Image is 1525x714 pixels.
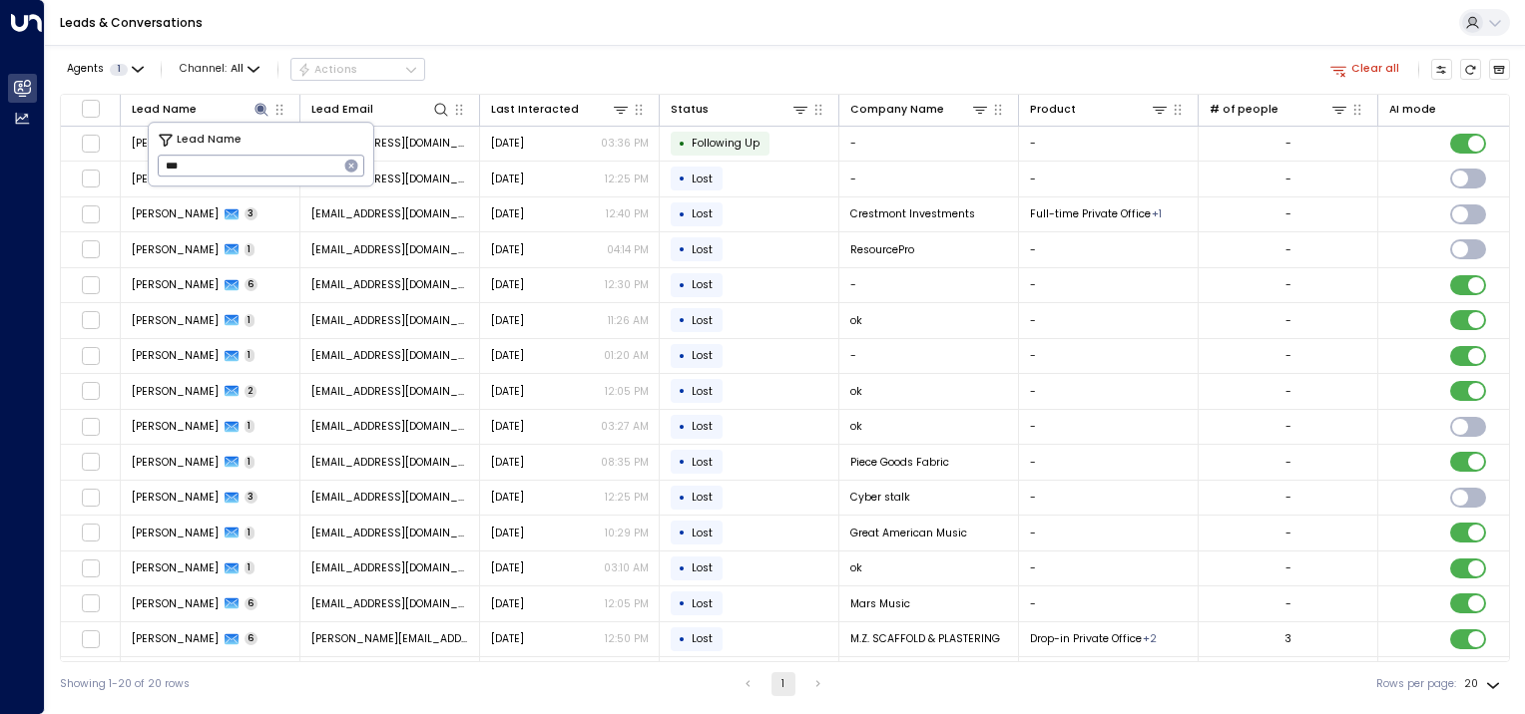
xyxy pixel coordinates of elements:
[132,101,197,119] div: Lead Name
[601,136,649,151] p: 03:36 PM
[605,631,649,646] p: 12:50 PM
[491,631,524,646] span: May 08, 2025
[245,527,255,539] span: 1
[605,490,649,505] p: 12:25 PM
[679,166,686,191] div: •
[850,596,910,611] span: Mars Music
[839,162,1019,196] td: -
[850,100,990,119] div: Company Name
[81,275,100,294] span: Toggle select row
[132,455,219,470] span: Gavin Adams
[1285,560,1291,575] div: -
[1019,232,1199,267] td: -
[1019,374,1199,409] td: -
[245,349,255,362] span: 1
[601,419,649,434] p: 03:27 AM
[692,242,713,257] span: Lost
[1431,59,1453,81] button: Customize
[174,59,265,80] button: Channel:All
[679,590,686,616] div: •
[491,277,524,292] span: Jun 26, 2025
[839,339,1019,374] td: -
[692,560,713,575] span: Lost
[736,672,831,696] nav: pagination navigation
[679,131,686,157] div: •
[491,313,524,328] span: Jun 16, 2025
[679,201,686,227] div: •
[81,488,100,507] span: Toggle select row
[60,59,149,80] button: Agents1
[679,626,686,652] div: •
[81,99,100,118] span: Toggle select all
[692,490,713,505] span: Lost
[1285,172,1291,186] div: -
[679,485,686,511] div: •
[1376,676,1456,692] label: Rows per page:
[132,631,219,646] span: Michael David Zakharov
[132,596,219,611] span: Roger Saavedra
[1152,206,1162,221] div: Meeting Room
[491,101,579,119] div: Last Interacted
[850,384,862,399] span: ok
[174,59,265,80] span: Channel:
[311,242,469,257] span: liz_lavigne@resourcepro.com
[850,490,910,505] span: Cyber stalk
[132,242,219,257] span: Lizabeth LaVigne
[132,313,219,328] span: Quincy S. Savage
[679,555,686,581] div: •
[81,170,100,188] span: Toggle select row
[81,594,100,613] span: Toggle select row
[311,206,469,221] span: dbeach@crestmontinvestments.com
[604,348,649,363] p: 01:20 AM
[839,127,1019,162] td: -
[81,629,100,648] span: Toggle select row
[850,313,862,328] span: ok
[605,596,649,611] p: 12:05 PM
[605,526,649,540] p: 10:29 PM
[491,419,524,434] span: Jun 02, 2025
[679,272,686,298] div: •
[311,384,469,399] span: davidadavis@dayrep.com
[491,596,524,611] span: May 12, 2025
[311,172,469,186] span: pjaroslavsky@dechampslaw.com
[1143,631,1157,646] div: Full-time Private Office,On Demand Private Office
[491,136,524,151] span: Sep 04, 2025
[491,348,524,363] span: Jun 10, 2025
[601,455,649,470] p: 08:35 PM
[60,14,203,31] a: Leads & Conversations
[311,101,373,119] div: Lead Email
[1285,242,1291,257] div: -
[679,378,686,404] div: •
[679,343,686,369] div: •
[311,419,469,434] span: jessicajavery@teleworm.us
[132,100,271,119] div: Lead Name
[245,491,258,504] span: 3
[1285,384,1291,399] div: -
[132,136,219,151] span: Avi Zevuloni
[771,672,795,696] button: page 1
[177,132,242,149] span: Lead Name
[850,206,975,221] span: Crestmont Investments
[81,417,100,436] span: Toggle select row
[132,384,219,399] span: David A Davis
[132,560,219,575] span: David Fenwick
[1019,303,1199,338] td: -
[850,419,862,434] span: ok
[1019,268,1199,303] td: -
[1019,127,1199,162] td: -
[692,384,713,399] span: Lost
[1019,481,1199,516] td: -
[81,558,100,577] span: Toggle select row
[1285,455,1291,470] div: -
[290,58,425,82] div: Button group with a nested menu
[679,307,686,333] div: •
[1019,339,1199,374] td: -
[132,490,219,505] span: Travis Curtis
[1489,59,1511,81] button: Archived Leads
[671,100,810,119] div: Status
[81,240,100,259] span: Toggle select row
[604,560,649,575] p: 03:10 AM
[1389,101,1436,119] div: AI mode
[692,455,713,470] span: Lost
[850,526,967,540] span: Great American Music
